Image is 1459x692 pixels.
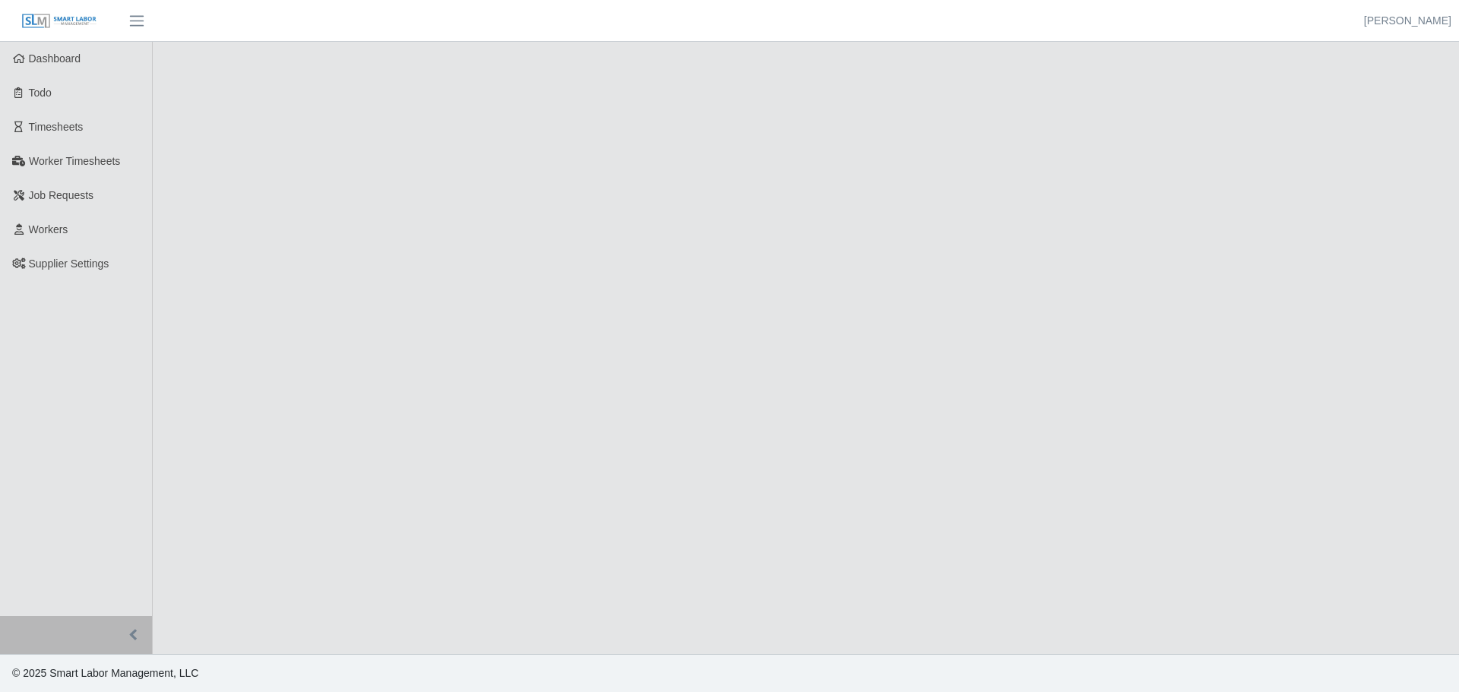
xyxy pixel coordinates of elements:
[1364,13,1451,29] a: [PERSON_NAME]
[29,223,68,235] span: Workers
[29,52,81,65] span: Dashboard
[29,189,94,201] span: Job Requests
[12,667,198,679] span: © 2025 Smart Labor Management, LLC
[21,13,97,30] img: SLM Logo
[29,155,120,167] span: Worker Timesheets
[29,258,109,270] span: Supplier Settings
[29,121,84,133] span: Timesheets
[29,87,52,99] span: Todo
